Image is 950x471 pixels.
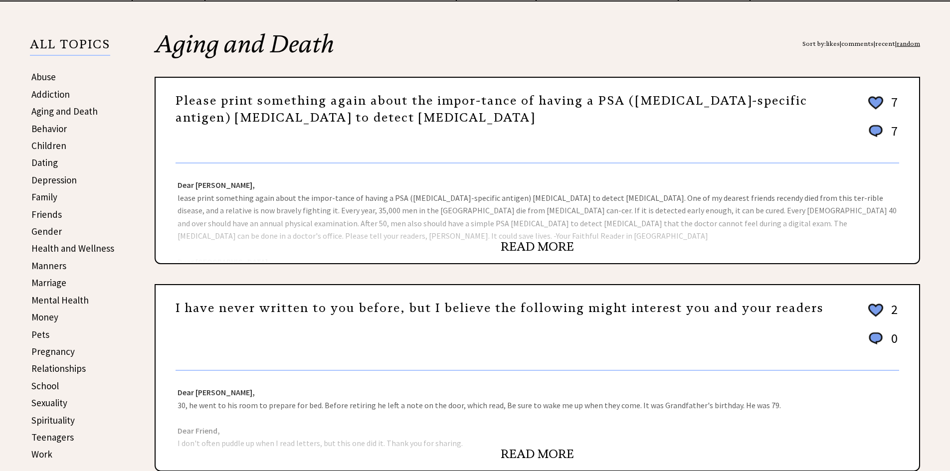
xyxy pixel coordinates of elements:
div: Sort by: | | | [802,32,920,56]
a: Marriage [31,277,66,289]
a: Family [31,191,57,203]
a: READ MORE [501,239,574,254]
a: Abuse [31,71,56,83]
a: I have never written to you before, but I believe the following might interest you and your readers [176,301,824,315]
strong: Dear Friend, [178,426,220,436]
a: Addiction [31,88,70,100]
a: Mental Health [31,294,89,306]
a: likes [826,40,840,47]
td: 7 [886,123,898,149]
a: recent [875,40,895,47]
a: Health and Wellness [31,242,114,254]
a: Manners [31,260,66,272]
a: READ MORE [501,447,574,462]
strong: Dear [PERSON_NAME], [178,180,255,190]
div: lease print something again about the impor-tance of having a PSA ([MEDICAL_DATA]-specific antige... [156,163,919,263]
a: Behavior [31,123,67,135]
a: Children [31,140,66,152]
p: ALL TOPICS [30,39,110,56]
a: Depression [31,174,77,186]
h2: Aging and Death [155,32,920,77]
td: 0 [886,330,898,356]
a: Relationships [31,362,86,374]
img: heart_outline%202.png [867,94,885,112]
a: Pets [31,328,49,340]
a: Spirituality [31,414,75,426]
strong: Dear [PERSON_NAME], [178,387,255,397]
a: Friends [31,208,62,220]
a: Money [31,311,58,323]
a: comments [841,40,874,47]
a: Teenagers [31,431,74,443]
td: 2 [886,301,898,329]
a: Sexuality [31,397,67,409]
div: 30, he went to his room to prepare for bed. Before retiring he left a note on the door, which rea... [156,371,919,471]
a: Work [31,448,52,460]
a: Please print something again about the impor-tance of having a PSA ([MEDICAL_DATA]-specific antig... [176,93,807,125]
img: message_round%201.png [867,330,885,346]
a: Gender [31,225,62,237]
a: Pregnancy [31,345,75,357]
img: heart_outline%202.png [867,302,885,319]
td: 7 [886,94,898,122]
a: random [897,40,920,47]
a: Dating [31,157,58,168]
a: Aging and Death [31,105,98,117]
img: message_round%201.png [867,123,885,139]
a: School [31,380,59,392]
